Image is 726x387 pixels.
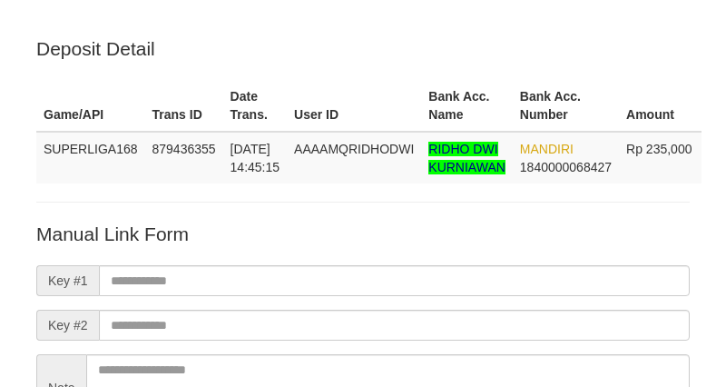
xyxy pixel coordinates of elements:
span: Rp 235,000 [626,142,692,156]
td: 879436355 [145,132,223,184]
span: [DATE] 14:45:15 [231,142,280,174]
p: Deposit Detail [36,35,690,62]
span: AAAAMQRIDHODWI [294,142,414,156]
p: Manual Link Form [36,221,690,247]
td: SUPERLIGA168 [36,132,145,184]
th: Game/API [36,80,145,132]
span: Nama rekening >18 huruf, harap diedit [428,142,505,174]
th: Amount [619,80,701,132]
span: Copy 1840000068427 to clipboard [520,160,612,174]
th: Date Trans. [223,80,288,132]
th: Bank Acc. Number [513,80,619,132]
span: Key #1 [36,265,99,296]
span: Key #2 [36,310,99,341]
span: MANDIRI [520,142,574,156]
th: Trans ID [145,80,223,132]
th: User ID [287,80,421,132]
th: Bank Acc. Name [421,80,513,132]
